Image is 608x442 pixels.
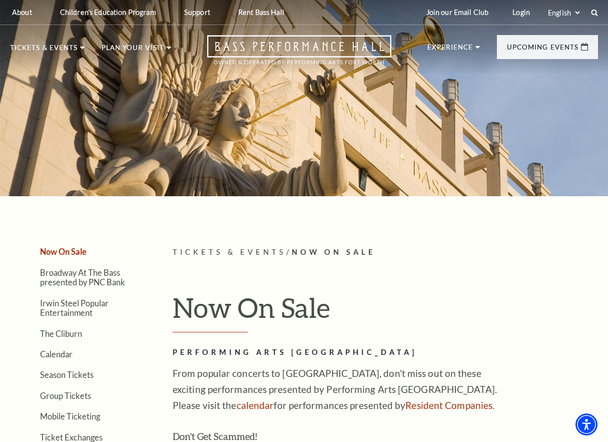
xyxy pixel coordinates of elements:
select: Select: [546,8,581,18]
p: From popular concerts to [GEOGRAPHIC_DATA], don't miss out on these exciting performances present... [173,365,498,413]
h1: Now On Sale [173,291,598,332]
p: Children's Education Program [60,8,156,17]
p: / [173,246,598,259]
a: Resident Companies [405,399,492,411]
p: Support [184,8,210,17]
p: Rent Bass Hall [238,8,284,17]
a: Group Tickets [40,391,91,400]
a: The Cliburn [40,329,82,338]
a: Season Tickets [40,370,94,379]
a: Broadway At The Bass presented by PNC Bank [40,268,125,287]
a: Irwin Steel Popular Entertainment [40,298,109,317]
h2: Performing Arts [GEOGRAPHIC_DATA] [173,346,498,359]
p: Tickets & Events [10,45,78,57]
a: Mobile Ticketing [40,411,100,421]
div: Accessibility Menu [575,413,597,435]
p: Experience [427,44,473,56]
span: Tickets & Events [173,248,286,256]
a: Calendar [40,349,73,359]
p: Upcoming Events [507,44,578,56]
span: Now On Sale [292,248,375,256]
a: Now On Sale [40,247,87,256]
p: Plan Your Visit [102,45,164,57]
p: About [12,8,32,17]
a: Ticket Exchanges [40,432,103,442]
a: calendar [237,399,274,411]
